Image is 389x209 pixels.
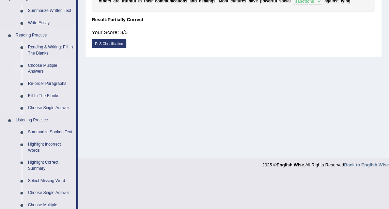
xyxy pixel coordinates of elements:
[92,26,376,40] div: Your Score: 3/5
[25,17,76,29] a: Write Essay
[277,162,305,167] strong: English Wise.
[25,156,76,175] a: Highlight Correct Summary
[25,102,76,114] a: Choose Single Answer
[25,187,76,199] a: Choose Single Answer
[25,90,76,102] a: Fill In The Blanks
[13,29,76,42] a: Reading Practice
[25,60,76,78] a: Choose Multiple Answers
[25,78,76,90] a: Re-order Paragraphs
[13,114,76,126] a: Listening Practice
[344,162,389,167] a: Back to English Wise
[25,175,76,187] a: Select Missing Word
[25,5,76,17] a: Summarize Written Text
[92,39,126,48] a: PoS Classification
[25,138,76,156] a: Highlight Incorrect Words
[262,158,389,168] div: 2025 © All Rights Reserved
[92,17,376,23] h4: Result:
[25,41,76,59] a: Reading & Writing: Fill In The Blanks
[25,126,76,138] a: Summarize Spoken Text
